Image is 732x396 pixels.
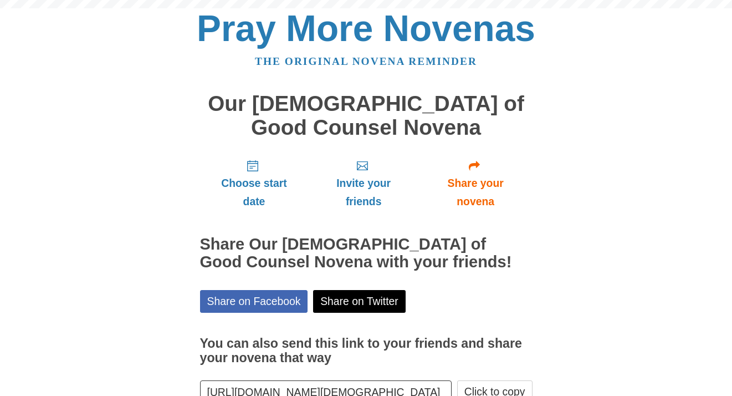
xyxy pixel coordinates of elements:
[430,174,521,211] span: Share your novena
[255,55,477,67] a: The original novena reminder
[200,92,533,139] h1: Our [DEMOGRAPHIC_DATA] of Good Counsel Novena
[200,150,309,216] a: Choose start date
[308,150,418,216] a: Invite your friends
[200,337,533,365] h3: You can also send this link to your friends and share your novena that way
[197,8,535,49] a: Pray More Novenas
[211,174,298,211] span: Choose start date
[313,290,406,313] a: Share on Twitter
[200,236,533,271] h2: Share Our [DEMOGRAPHIC_DATA] of Good Counsel Novena with your friends!
[200,290,308,313] a: Share on Facebook
[319,174,407,211] span: Invite your friends
[419,150,533,216] a: Share your novena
